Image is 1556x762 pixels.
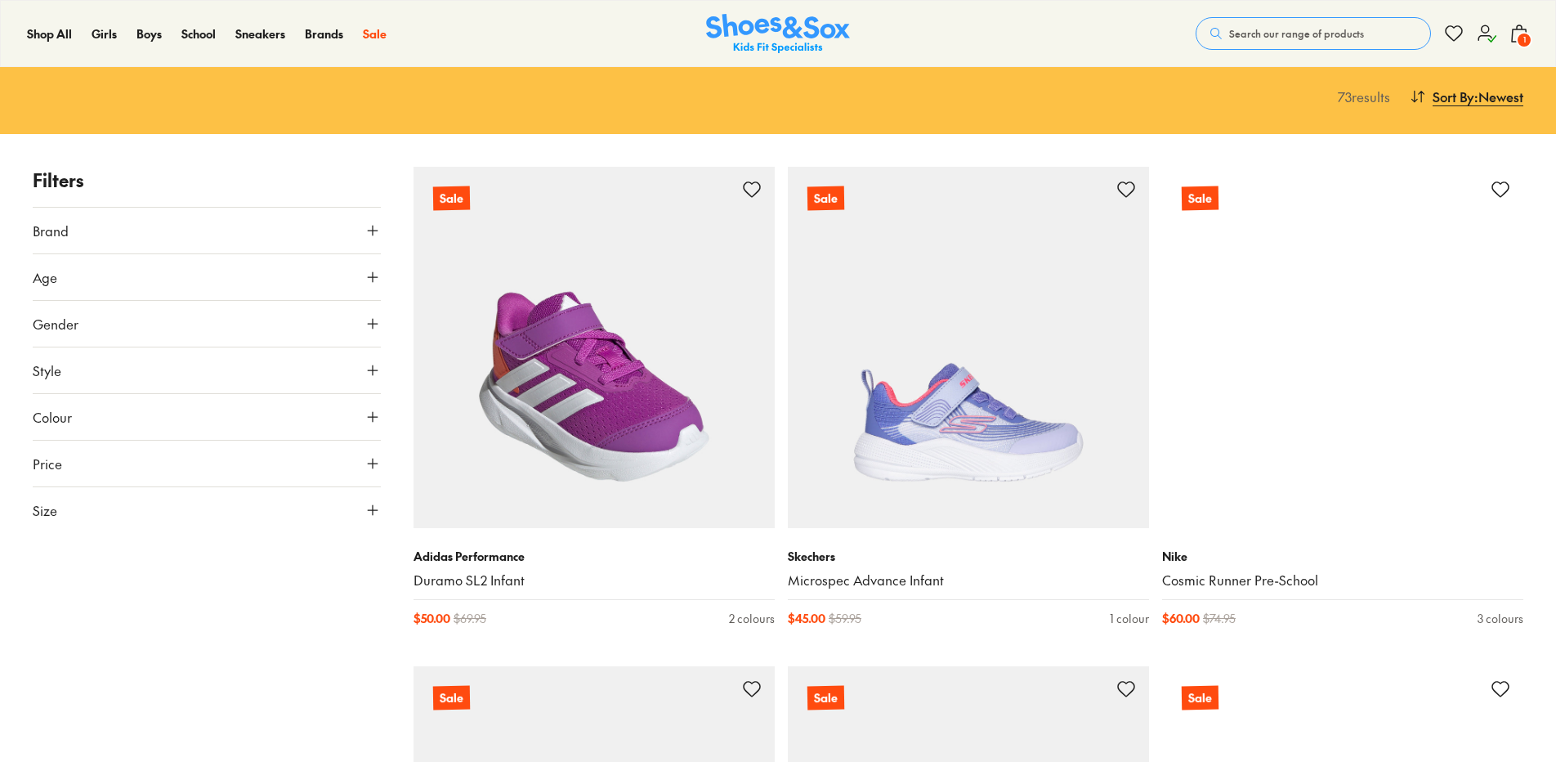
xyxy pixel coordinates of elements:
span: $ 74.95 [1203,610,1236,627]
p: Sale [1182,186,1218,211]
span: Colour [33,407,72,427]
p: Sale [433,186,470,211]
span: $ 69.95 [454,610,486,627]
a: Sneakers [235,25,285,43]
button: Style [33,347,381,393]
span: Gender [33,314,78,334]
button: Colour [33,394,381,440]
span: : Newest [1474,87,1523,106]
a: Shoes & Sox [706,14,850,54]
p: Sale [807,686,844,710]
span: Age [33,267,57,287]
span: $ 60.00 [1162,610,1200,627]
a: School [181,25,216,43]
span: Style [33,361,61,380]
a: Sale [788,167,1149,528]
button: Age [33,254,381,300]
span: Brand [33,221,69,240]
p: 73 results [1331,87,1390,106]
span: $ 45.00 [788,610,825,627]
span: Size [33,500,57,520]
a: Girls [92,25,117,43]
div: 3 colours [1478,610,1523,627]
span: Search our range of products [1229,26,1364,41]
button: Sort By:Newest [1410,78,1523,114]
p: Filters [33,167,381,194]
a: Duramo SL2 Infant [414,571,775,589]
span: $ 59.95 [829,610,861,627]
img: SNS_Logo_Responsive.svg [706,14,850,54]
a: Brands [305,25,343,43]
p: Sale [807,186,844,211]
p: Skechers [788,548,1149,565]
div: 2 colours [729,610,775,627]
button: Brand [33,208,381,253]
button: Search our range of products [1196,17,1431,50]
button: Price [33,441,381,486]
button: 1 [1509,16,1529,52]
a: Sale [363,25,387,43]
a: Sale [414,167,775,528]
button: Gender [33,301,381,347]
button: Size [33,487,381,533]
span: 1 [1516,32,1532,48]
p: Nike [1162,548,1523,565]
span: Sort By [1433,87,1474,106]
a: Shop All [27,25,72,43]
a: Cosmic Runner Pre-School [1162,571,1523,589]
p: Adidas Performance [414,548,775,565]
span: Price [33,454,62,473]
span: $ 50.00 [414,610,450,627]
a: Boys [136,25,162,43]
p: Sale [433,686,470,710]
a: Sale [1162,167,1523,528]
div: 1 colour [1110,610,1149,627]
p: Sale [1182,686,1218,710]
a: Microspec Advance Infant [788,571,1149,589]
